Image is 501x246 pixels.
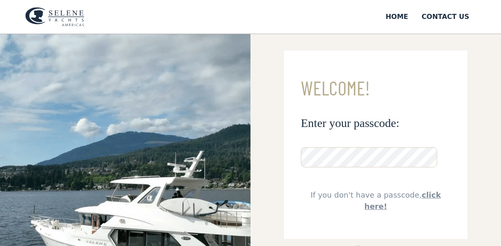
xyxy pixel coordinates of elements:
[422,12,470,22] div: Contact US
[25,7,84,26] img: logo
[284,50,467,239] form: Email Form
[386,12,408,22] div: Home
[364,190,441,211] a: click here!
[301,189,451,212] div: If you don't have a passcode,
[301,77,451,99] h3: Welcome!
[301,116,451,130] h3: Enter your passcode:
